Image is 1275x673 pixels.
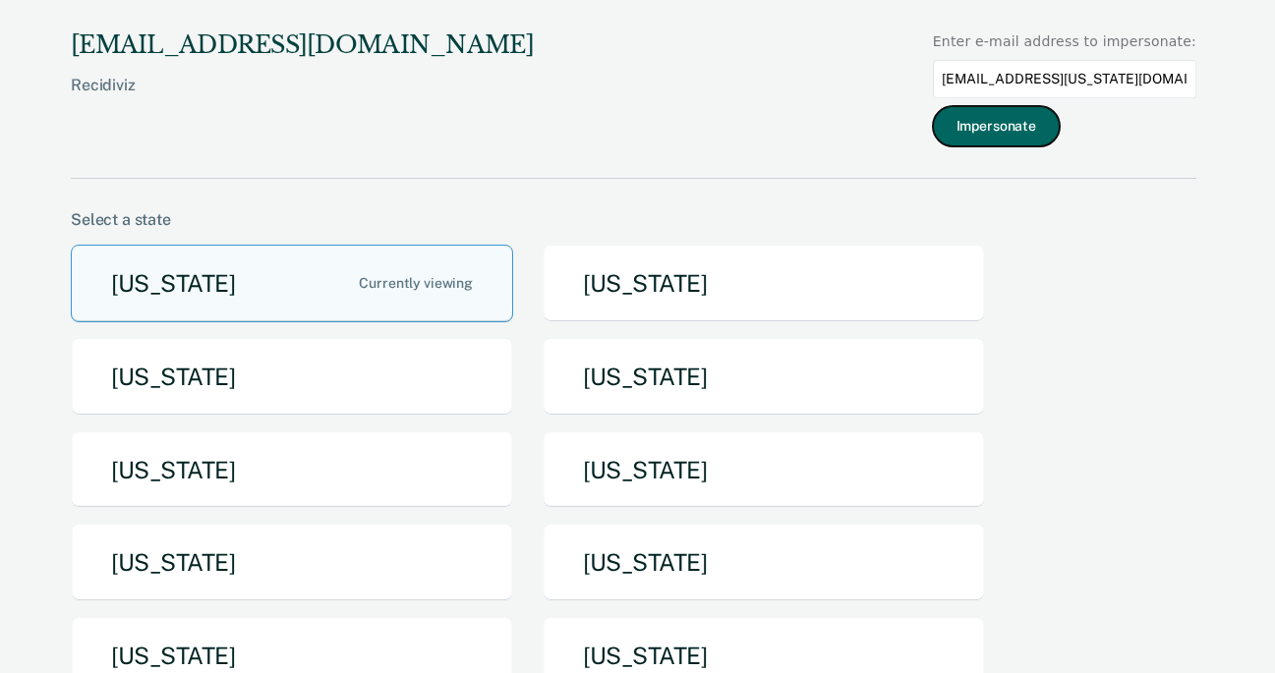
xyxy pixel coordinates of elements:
[71,76,534,126] div: Recidiviz
[71,245,513,322] button: [US_STATE]
[933,60,1196,98] input: Enter an email to impersonate...
[543,524,985,601] button: [US_STATE]
[933,106,1060,146] button: Impersonate
[71,524,513,601] button: [US_STATE]
[543,245,985,322] button: [US_STATE]
[71,31,534,60] div: [EMAIL_ADDRESS][DOMAIN_NAME]
[71,210,1196,229] div: Select a state
[543,338,985,416] button: [US_STATE]
[71,431,513,509] button: [US_STATE]
[543,431,985,509] button: [US_STATE]
[71,338,513,416] button: [US_STATE]
[933,31,1196,52] div: Enter e-mail address to impersonate:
